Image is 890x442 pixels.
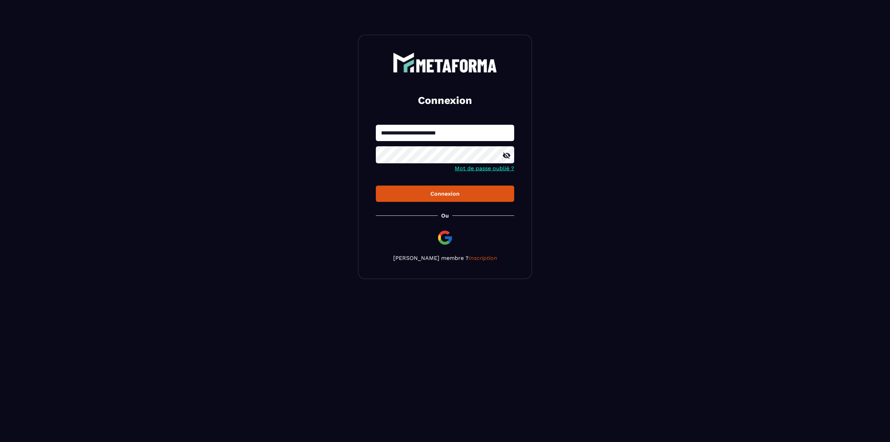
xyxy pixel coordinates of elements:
img: logo [393,52,497,73]
button: Connexion [376,186,514,202]
p: [PERSON_NAME] membre ? [376,255,514,261]
h2: Connexion [384,93,506,107]
a: Mot de passe oublié ? [455,165,514,172]
img: google [437,229,453,246]
a: logo [376,52,514,73]
p: Ou [441,212,449,219]
a: Inscription [469,255,497,261]
div: Connexion [381,190,509,197]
